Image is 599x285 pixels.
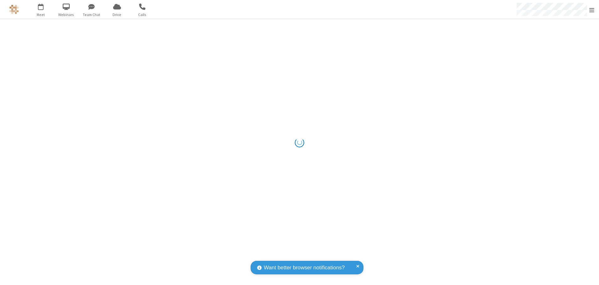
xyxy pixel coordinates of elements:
[9,5,19,14] img: QA Selenium DO NOT DELETE OR CHANGE
[55,12,78,18] span: Webinars
[80,12,103,18] span: Team Chat
[29,12,53,18] span: Meet
[131,12,154,18] span: Calls
[105,12,129,18] span: Drive
[264,264,345,272] span: Want better browser notifications?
